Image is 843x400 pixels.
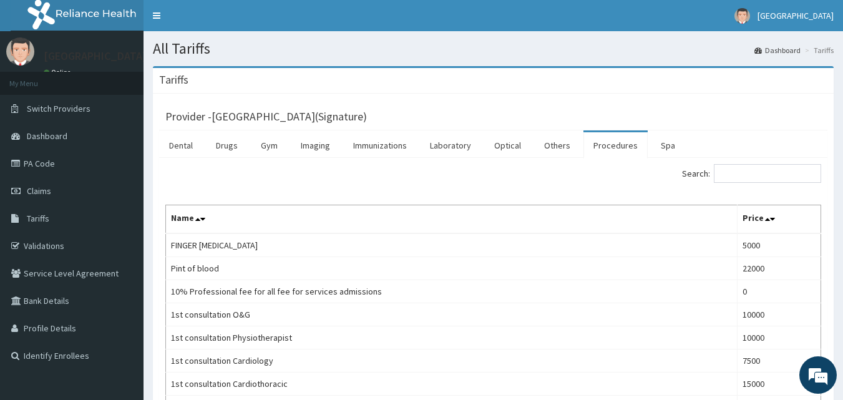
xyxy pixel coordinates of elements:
td: 5000 [737,233,821,257]
td: 15000 [737,373,821,396]
a: Spa [651,132,685,159]
td: 1st consultation Cardiology [166,349,738,373]
a: Others [534,132,580,159]
a: Laboratory [420,132,481,159]
span: Dashboard [27,130,67,142]
a: Dental [159,132,203,159]
span: Claims [27,185,51,197]
td: 10000 [737,326,821,349]
p: [GEOGRAPHIC_DATA] [44,51,147,62]
h3: Tariffs [159,74,188,85]
td: 1st consultation O&G [166,303,738,326]
a: Gym [251,132,288,159]
td: 1st consultation Physiotherapist [166,326,738,349]
a: Dashboard [754,45,801,56]
a: Imaging [291,132,340,159]
th: Name [166,205,738,234]
span: Switch Providers [27,103,90,114]
td: 10000 [737,303,821,326]
span: Tariffs [27,213,49,224]
td: FINGER [MEDICAL_DATA] [166,233,738,257]
td: 22000 [737,257,821,280]
label: Search: [682,164,821,183]
li: Tariffs [802,45,834,56]
input: Search: [714,164,821,183]
a: Procedures [583,132,648,159]
img: User Image [734,8,750,24]
td: Pint of blood [166,257,738,280]
a: Drugs [206,132,248,159]
h3: Provider - [GEOGRAPHIC_DATA](Signature) [165,111,367,122]
td: 10% Professional fee for all fee for services admissions [166,280,738,303]
a: Immunizations [343,132,417,159]
th: Price [737,205,821,234]
td: 0 [737,280,821,303]
img: User Image [6,37,34,66]
a: Optical [484,132,531,159]
h1: All Tariffs [153,41,834,57]
td: 1st consultation Cardiothoracic [166,373,738,396]
td: 7500 [737,349,821,373]
span: [GEOGRAPHIC_DATA] [758,10,834,21]
a: Online [44,68,74,77]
